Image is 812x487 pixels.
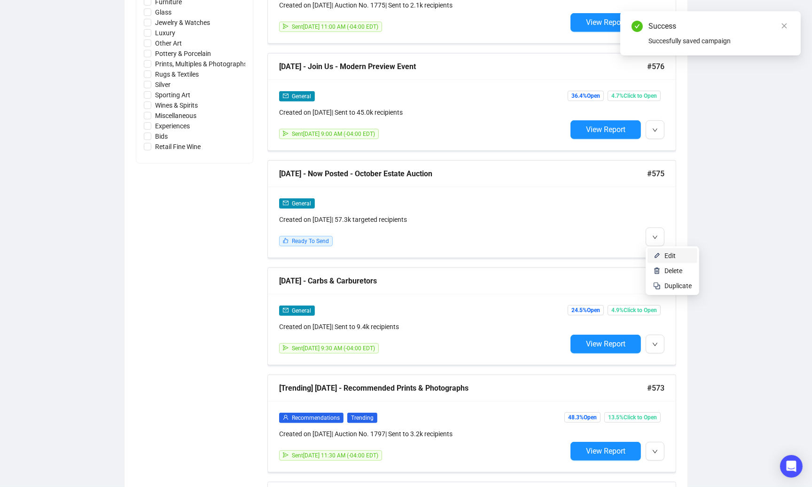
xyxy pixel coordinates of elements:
[347,413,377,423] span: Trending
[267,375,676,472] a: [Trending] [DATE] - Recommended Prints & Photographs#573userRecommendationsTrendingCreated on [DA...
[647,61,664,72] span: #576
[279,382,647,394] div: [Trending] [DATE] - Recommended Prints & Photographs
[586,339,625,348] span: View Report
[283,238,289,243] span: like
[570,13,641,32] button: View Report
[151,7,175,17] span: Glass
[568,305,604,315] span: 24.5% Open
[151,69,203,79] span: Rugs & Textiles
[652,342,658,347] span: down
[652,235,658,240] span: down
[283,200,289,206] span: mail
[151,110,200,121] span: Miscellaneous
[283,452,289,458] span: send
[652,449,658,455] span: down
[653,252,661,259] img: svg+xml;base64,PHN2ZyB4bWxucz0iaHR0cDovL3d3dy53My5vcmcvMjAwMC9zdmciIHhtbG5zOnhsaW5rPSJodHRwOi8vd3...
[664,252,676,259] span: Edit
[151,48,215,59] span: Pottery & Porcelain
[586,18,625,27] span: View Report
[292,307,311,314] span: General
[292,131,375,137] span: Sent [DATE] 9:00 AM (-04:00 EDT)
[564,412,601,423] span: 48.3% Open
[279,168,647,180] div: [DATE] - Now Posted - October Estate Auction
[608,91,661,101] span: 4.7% Click to Open
[267,267,676,365] a: [DATE] - Carbs & Carburetors#574mailGeneralCreated on [DATE]| Sent to 9.4k recipientssendSent[DAT...
[151,38,186,48] span: Other Art
[279,61,647,72] div: [DATE] - Join Us - Modern Preview Event
[586,447,625,456] span: View Report
[608,305,661,315] span: 4.9% Click to Open
[570,120,641,139] button: View Report
[632,21,643,32] span: check-circle
[151,17,214,28] span: Jewelry & Watches
[283,24,289,29] span: send
[568,91,604,101] span: 36.4% Open
[283,93,289,99] span: mail
[292,24,378,30] span: Sent [DATE] 11:00 AM (-04:00 EDT)
[267,53,676,151] a: [DATE] - Join Us - Modern Preview Event#576mailGeneralCreated on [DATE]| Sent to 45.0k recipients...
[570,442,641,461] button: View Report
[780,455,803,478] div: Open Intercom Messenger
[267,160,676,258] a: [DATE] - Now Posted - October Estate Auction#575mailGeneralCreated on [DATE]| 57.3k targeted reci...
[151,121,194,131] span: Experiences
[570,335,641,353] button: View Report
[279,275,647,287] div: [DATE] - Carbs & Carburetors
[664,267,682,275] span: Delete
[292,93,311,100] span: General
[279,322,567,332] div: Created on [DATE] | Sent to 9.4k recipients
[292,238,329,244] span: Ready To Send
[647,168,664,180] span: #575
[586,125,625,134] span: View Report
[151,90,194,100] span: Sporting Art
[652,127,658,133] span: down
[653,282,661,290] img: svg+xml;base64,PHN2ZyB4bWxucz0iaHR0cDovL3d3dy53My5vcmcvMjAwMC9zdmciIHdpZHRoPSIyNCIgaGVpZ2h0PSIyNC...
[292,345,375,352] span: Sent [DATE] 9:30 AM (-04:00 EDT)
[151,141,204,152] span: Retail Fine Wine
[151,100,202,110] span: Wines & Spirits
[151,59,251,69] span: Prints, Multiples & Photographs
[279,429,567,439] div: Created on [DATE] | Auction No. 1797 | Sent to 3.2k recipients
[283,131,289,136] span: send
[781,23,788,29] span: close
[279,214,567,225] div: Created on [DATE] | 57.3k targeted recipients
[151,28,179,38] span: Luxury
[604,412,661,423] span: 13.5% Click to Open
[648,36,789,46] div: Succesfully saved campaign
[647,382,664,394] span: #573
[151,131,172,141] span: Bids
[279,107,567,118] div: Created on [DATE] | Sent to 45.0k recipients
[151,79,174,90] span: Silver
[292,452,378,459] span: Sent [DATE] 11:30 AM (-04:00 EDT)
[653,267,661,275] img: svg+xml;base64,PHN2ZyB4bWxucz0iaHR0cDovL3d3dy53My5vcmcvMjAwMC9zdmciIHhtbG5zOnhsaW5rPSJodHRwOi8vd3...
[283,415,289,420] span: user
[292,200,311,207] span: General
[779,21,789,31] a: Close
[283,345,289,351] span: send
[648,21,789,32] div: Success
[292,415,340,421] span: Recommendations
[283,307,289,313] span: mail
[664,282,692,290] span: Duplicate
